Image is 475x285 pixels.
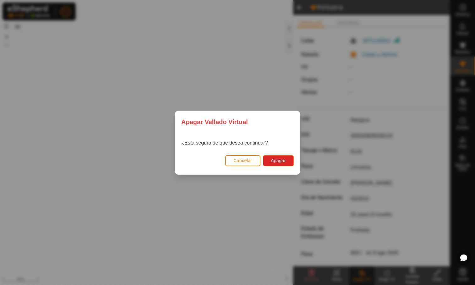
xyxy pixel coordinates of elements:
[181,117,248,127] span: Apagar Vallado Virtual
[271,158,286,163] span: Apagar
[181,139,268,147] p: ¿Está seguro de que desea continuar?
[233,158,252,163] span: Cancelar
[225,155,260,166] button: Cancelar
[263,155,294,166] button: Apagar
